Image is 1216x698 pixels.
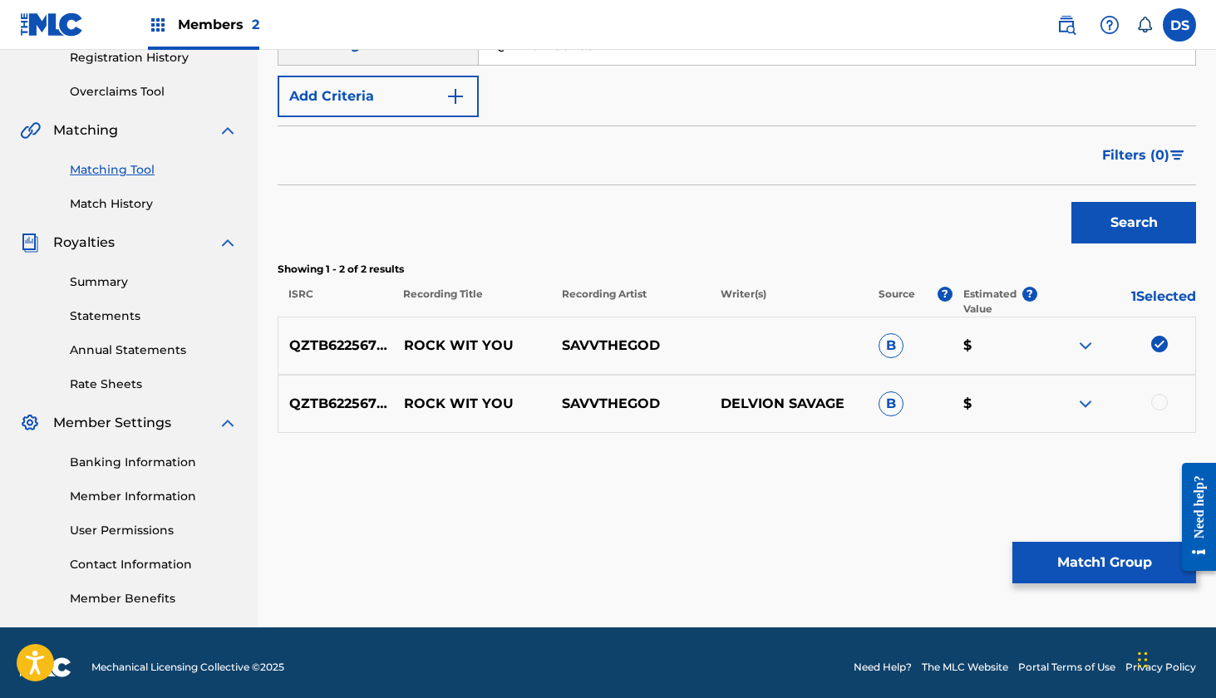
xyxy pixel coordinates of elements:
[278,76,479,117] button: Add Criteria
[854,660,912,675] a: Need Help?
[1093,8,1126,42] div: Help
[70,307,238,325] a: Statements
[879,287,915,317] p: Source
[70,195,238,213] a: Match History
[1151,336,1168,352] img: deselect
[218,120,238,140] img: expand
[70,49,238,66] a: Registration History
[70,522,238,539] a: User Permissions
[1170,150,1184,160] img: filter
[53,120,118,140] span: Matching
[551,336,709,356] p: SAVVTHEGOD
[1018,660,1115,675] a: Portal Terms of Use
[1076,336,1095,356] img: expand
[922,660,1008,675] a: The MLC Website
[70,488,238,505] a: Member Information
[178,15,259,34] span: Members
[218,233,238,253] img: expand
[70,273,238,291] a: Summary
[278,394,392,414] p: QZTB62256768
[91,660,284,675] span: Mechanical Licensing Collective © 2025
[1125,660,1196,675] a: Privacy Policy
[70,376,238,393] a: Rate Sheets
[1022,287,1037,302] span: ?
[1071,202,1196,243] button: Search
[551,394,709,414] p: SAVVTHEGOD
[1037,287,1196,317] p: 1 Selected
[1092,135,1196,176] button: Filters (0)
[53,413,171,433] span: Member Settings
[446,86,465,106] img: 9d2ae6d4665cec9f34b9.svg
[392,336,550,356] p: ROCK WIT YOU
[879,391,903,416] span: B
[53,233,115,253] span: Royalties
[392,394,550,414] p: ROCK WIT YOU
[1050,8,1083,42] a: Public Search
[709,287,868,317] p: Writer(s)
[963,287,1022,317] p: Estimated Value
[1163,8,1196,42] div: User Menu
[20,120,41,140] img: Matching
[953,336,1037,356] p: $
[1056,15,1076,35] img: search
[20,233,40,253] img: Royalties
[70,342,238,359] a: Annual Statements
[1102,145,1169,165] span: Filters ( 0 )
[148,15,168,35] img: Top Rightsholders
[70,83,238,101] a: Overclaims Tool
[70,590,238,607] a: Member Benefits
[709,394,867,414] p: DELVION SAVAGE
[953,394,1037,414] p: $
[938,287,953,302] span: ?
[70,454,238,471] a: Banking Information
[1133,618,1216,698] iframe: Chat Widget
[278,262,1196,277] p: Showing 1 - 2 of 2 results
[1169,449,1216,586] iframe: Resource Center
[70,556,238,573] a: Contact Information
[20,12,84,37] img: MLC Logo
[20,413,40,433] img: Member Settings
[252,17,259,32] span: 2
[550,287,709,317] p: Recording Artist
[278,287,392,317] p: ISRC
[1138,635,1148,685] div: Drag
[218,413,238,433] img: expand
[1012,542,1196,583] button: Match1 Group
[1136,17,1153,33] div: Notifications
[278,336,392,356] p: QZTB62256768
[1076,394,1095,414] img: expand
[392,287,551,317] p: Recording Title
[879,333,903,358] span: B
[70,161,238,179] a: Matching Tool
[1100,15,1120,35] img: help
